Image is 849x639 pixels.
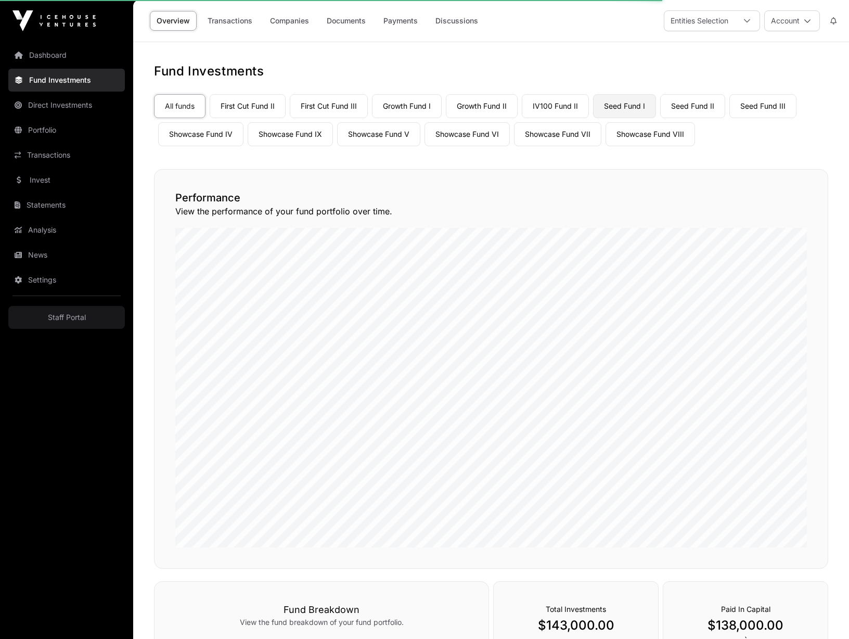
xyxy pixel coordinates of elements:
[290,94,368,118] a: First Cut Fund III
[201,11,259,31] a: Transactions
[514,122,601,146] a: Showcase Fund VII
[446,94,518,118] a: Growth Fund II
[764,10,820,31] button: Account
[8,44,125,67] a: Dashboard
[606,122,695,146] a: Showcase Fund VIII
[8,169,125,191] a: Invest
[8,144,125,167] a: Transactions
[593,94,656,118] a: Seed Fund I
[8,244,125,266] a: News
[514,617,637,634] p: $143,000.00
[721,605,770,614] span: Paid In Capital
[8,94,125,117] a: Direct Investments
[175,205,807,218] p: View the performance of your fund portfolio over time.
[522,94,589,118] a: IV100 Fund II
[158,122,243,146] a: Showcase Fund IV
[154,63,828,80] h1: Fund Investments
[684,617,807,634] p: $138,000.00
[320,11,372,31] a: Documents
[429,11,485,31] a: Discussions
[12,10,96,31] img: Icehouse Ventures Logo
[664,11,735,31] div: Entities Selection
[154,94,205,118] a: All funds
[546,605,606,614] span: Total Investments
[8,219,125,241] a: Analysis
[175,603,468,617] h3: Fund Breakdown
[175,190,807,205] h2: Performance
[8,69,125,92] a: Fund Investments
[372,94,442,118] a: Growth Fund I
[263,11,316,31] a: Companies
[150,11,197,31] a: Overview
[210,94,286,118] a: First Cut Fund II
[660,94,725,118] a: Seed Fund II
[729,94,796,118] a: Seed Fund III
[8,269,125,291] a: Settings
[425,122,510,146] a: Showcase Fund VI
[377,11,425,31] a: Payments
[8,194,125,216] a: Statements
[797,589,849,639] iframe: Chat Widget
[175,617,468,628] p: View the fund breakdown of your fund portfolio.
[337,122,420,146] a: Showcase Fund V
[8,306,125,329] a: Staff Portal
[248,122,333,146] a: Showcase Fund IX
[8,119,125,142] a: Portfolio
